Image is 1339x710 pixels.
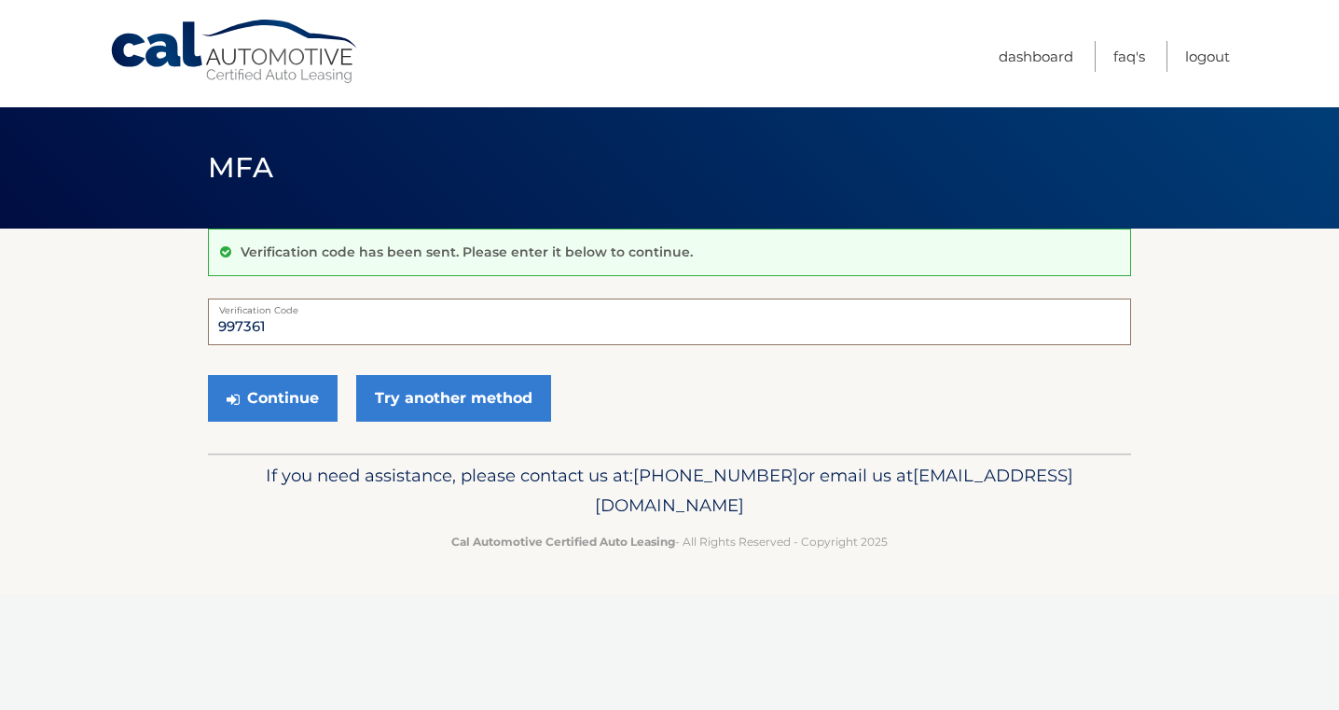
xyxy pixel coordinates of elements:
a: FAQ's [1113,41,1145,72]
a: Logout [1185,41,1230,72]
p: - All Rights Reserved - Copyright 2025 [220,532,1119,551]
button: Continue [208,375,338,422]
a: Dashboard [999,41,1073,72]
span: [PHONE_NUMBER] [633,465,798,486]
p: Verification code has been sent. Please enter it below to continue. [241,244,693,260]
span: MFA [208,150,273,185]
a: Cal Automotive [109,19,361,85]
p: If you need assistance, please contact us at: or email us at [220,461,1119,521]
label: Verification Code [208,299,1131,313]
a: Try another method [356,375,551,422]
input: Verification Code [208,299,1131,345]
strong: Cal Automotive Certified Auto Leasing [451,535,675,549]
span: [EMAIL_ADDRESS][DOMAIN_NAME] [595,465,1073,516]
